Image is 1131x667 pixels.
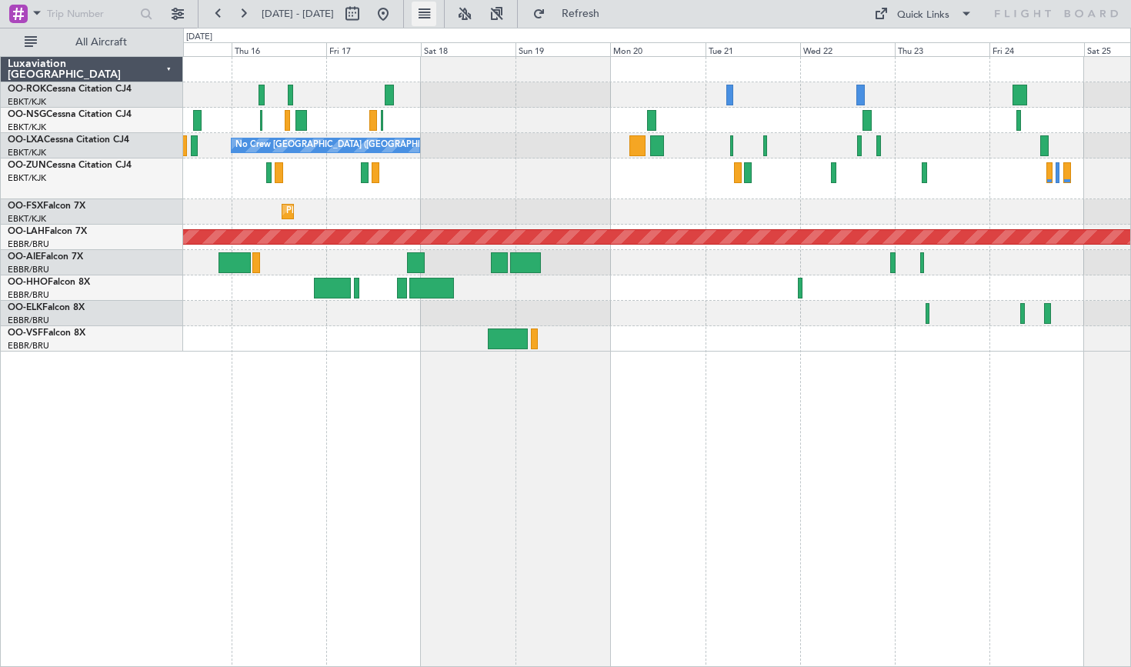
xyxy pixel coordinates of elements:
a: EBBR/BRU [8,264,49,275]
div: Thu 23 [895,42,989,56]
a: OO-ELKFalcon 8X [8,303,85,312]
a: EBBR/BRU [8,238,49,250]
button: All Aircraft [17,30,167,55]
span: OO-LAH [8,227,45,236]
a: OO-ROKCessna Citation CJ4 [8,85,132,94]
a: EBBR/BRU [8,340,49,352]
a: EBKT/KJK [8,122,46,133]
div: Mon 20 [610,42,705,56]
span: OO-NSG [8,110,46,119]
a: EBKT/KJK [8,172,46,184]
span: All Aircraft [40,37,162,48]
a: OO-VSFFalcon 8X [8,328,85,338]
a: OO-LXACessna Citation CJ4 [8,135,129,145]
div: Fri 24 [989,42,1084,56]
a: OO-NSGCessna Citation CJ4 [8,110,132,119]
div: Sun 19 [515,42,610,56]
a: OO-ZUNCessna Citation CJ4 [8,161,132,170]
div: Thu 16 [232,42,326,56]
a: OO-FSXFalcon 7X [8,202,85,211]
div: Planned Maint Kortrijk-[GEOGRAPHIC_DATA] [286,200,465,223]
input: Trip Number [47,2,135,25]
span: OO-VSF [8,328,43,338]
span: OO-ROK [8,85,46,94]
a: EBKT/KJK [8,147,46,158]
button: Refresh [525,2,618,26]
span: Refresh [549,8,613,19]
a: EBBR/BRU [8,315,49,326]
div: [DATE] [186,31,212,44]
span: OO-FSX [8,202,43,211]
div: Quick Links [897,8,949,23]
a: OO-LAHFalcon 7X [8,227,87,236]
a: OO-AIEFalcon 7X [8,252,83,262]
span: [DATE] - [DATE] [262,7,334,21]
span: OO-HHO [8,278,48,287]
a: EBBR/BRU [8,289,49,301]
span: OO-ELK [8,303,42,312]
div: No Crew [GEOGRAPHIC_DATA] ([GEOGRAPHIC_DATA] National) [235,134,493,157]
span: OO-ZUN [8,161,46,170]
a: EBKT/KJK [8,213,46,225]
div: Tue 21 [706,42,800,56]
button: Quick Links [866,2,980,26]
a: EBKT/KJK [8,96,46,108]
div: Wed 15 [137,42,232,56]
div: Wed 22 [800,42,895,56]
div: Fri 17 [326,42,421,56]
span: OO-LXA [8,135,44,145]
div: Sat 18 [421,42,515,56]
a: OO-HHOFalcon 8X [8,278,90,287]
span: OO-AIE [8,252,41,262]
